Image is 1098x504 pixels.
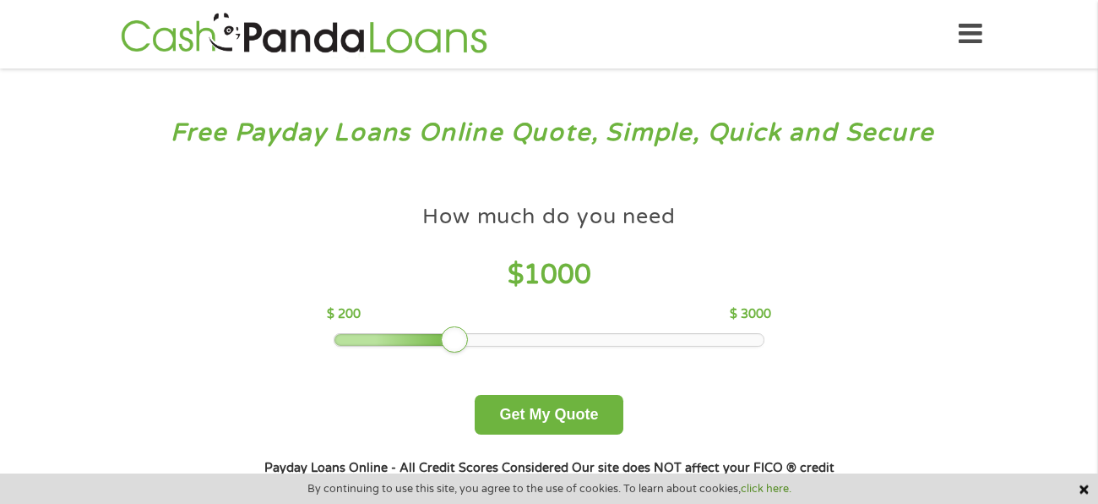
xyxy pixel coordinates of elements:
[307,483,791,495] span: By continuing to use this site, you agree to the use of cookies. To learn about cookies,
[524,259,591,291] span: 1000
[741,482,791,496] a: click here.
[475,395,622,435] button: Get My Quote
[327,305,361,324] p: $ 200
[49,118,1050,149] h3: Free Payday Loans Online Quote, Simple, Quick and Secure
[327,258,770,293] h4: $
[351,461,834,496] strong: Our site does NOT affect your FICO ® credit score*
[116,10,492,58] img: GetLoanNow Logo
[730,305,771,324] p: $ 3000
[422,203,676,231] h4: How much do you need
[264,461,568,475] strong: Payday Loans Online - All Credit Scores Considered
